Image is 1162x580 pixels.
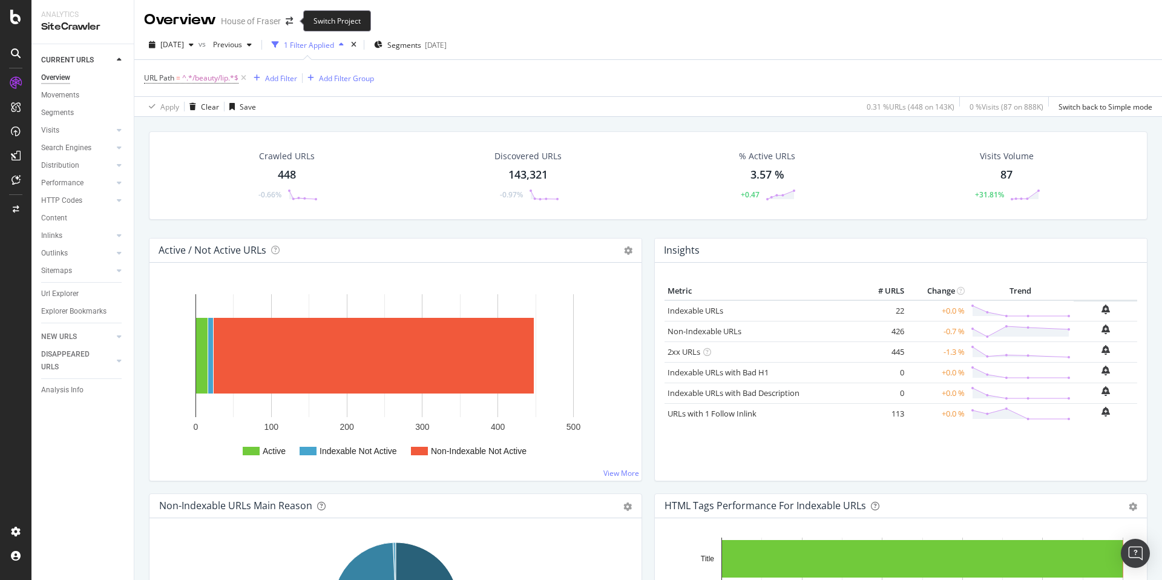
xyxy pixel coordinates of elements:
span: = [176,73,180,83]
div: Sitemaps [41,265,72,277]
button: 1 Filter Applied [267,35,349,54]
div: arrow-right-arrow-left [286,17,293,25]
a: Indexable URLs with Bad H1 [668,367,769,378]
button: Add Filter [249,71,297,85]
div: +31.81% [975,189,1004,200]
a: Url Explorer [41,288,125,300]
span: Segments [387,40,421,50]
td: 113 [859,403,907,424]
div: 87 [1000,167,1013,183]
div: HTML Tags Performance for Indexable URLs [665,499,866,512]
a: Explorer Bookmarks [41,305,125,318]
div: 448 [278,167,296,183]
div: Apply [160,102,179,112]
a: Visits [41,124,113,137]
a: Overview [41,71,125,84]
text: Title [701,555,715,563]
a: Distribution [41,159,113,172]
td: 0 [859,383,907,403]
a: NEW URLS [41,331,113,343]
div: Search Engines [41,142,91,154]
text: 500 [566,422,581,432]
div: Analytics [41,10,124,20]
td: 0 [859,362,907,383]
div: Discovered URLs [494,150,562,162]
h4: Active / Not Active URLs [159,242,266,259]
div: SiteCrawler [41,20,124,34]
div: bell-plus [1101,386,1110,396]
th: Trend [968,282,1074,300]
div: Switch back to Simple mode [1059,102,1152,112]
div: Performance [41,177,84,189]
button: [DATE] [144,35,199,54]
td: +0.0 % [907,362,968,383]
div: DISAPPEARED URLS [41,348,102,374]
td: +0.0 % [907,383,968,403]
div: gear [1129,503,1137,511]
a: Non-Indexable URLs [668,326,741,337]
a: Movements [41,89,125,102]
span: 2025 Sep. 28th [160,39,184,50]
div: 0 % Visits ( 87 on 888K ) [970,102,1043,112]
div: [DATE] [425,40,447,50]
div: 0.31 % URLs ( 448 on 143K ) [867,102,954,112]
div: House of Fraser [221,15,281,27]
button: Segments[DATE] [369,35,451,54]
text: Non-Indexable Not Active [431,446,527,456]
h4: Insights [664,242,700,259]
div: Segments [41,107,74,119]
button: Previous [208,35,257,54]
td: 426 [859,321,907,341]
div: Clear [201,102,219,112]
div: -0.66% [258,189,281,200]
a: Outlinks [41,247,113,260]
button: Clear [185,97,219,116]
a: Sitemaps [41,265,113,277]
div: Switch Project [303,10,371,31]
div: Outlinks [41,247,68,260]
div: Overview [144,10,216,30]
div: Content [41,212,67,225]
a: Inlinks [41,229,113,242]
div: Add Filter [265,73,297,84]
div: Overview [41,71,70,84]
div: bell-plus [1101,407,1110,417]
div: bell-plus [1101,366,1110,375]
button: Add Filter Group [303,71,374,85]
td: +0.0 % [907,403,968,424]
td: -0.7 % [907,321,968,341]
a: CURRENT URLS [41,54,113,67]
span: URL Path [144,73,174,83]
th: Change [907,282,968,300]
i: Options [624,246,632,255]
td: -1.3 % [907,341,968,362]
div: bell-plus [1101,325,1110,334]
button: Switch back to Simple mode [1054,97,1152,116]
div: Movements [41,89,79,102]
a: Search Engines [41,142,113,154]
a: Performance [41,177,113,189]
text: 200 [340,422,354,432]
td: +0.0 % [907,300,968,321]
div: 3.57 % [750,167,784,183]
button: Save [225,97,256,116]
svg: A chart. [159,282,632,471]
div: % Active URLs [739,150,795,162]
a: Segments [41,107,125,119]
span: ^.*/beauty/lip.*$ [182,70,238,87]
text: Indexable Not Active [320,446,397,456]
div: Add Filter Group [319,73,374,84]
div: 143,321 [508,167,548,183]
text: 300 [415,422,430,432]
div: Save [240,102,256,112]
text: 0 [194,422,199,432]
button: Apply [144,97,179,116]
div: bell-plus [1101,305,1110,314]
a: View More [603,468,639,478]
a: URLs with 1 Follow Inlink [668,408,757,419]
div: Distribution [41,159,79,172]
div: times [349,39,359,51]
text: Active [263,446,286,456]
text: 100 [264,422,279,432]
